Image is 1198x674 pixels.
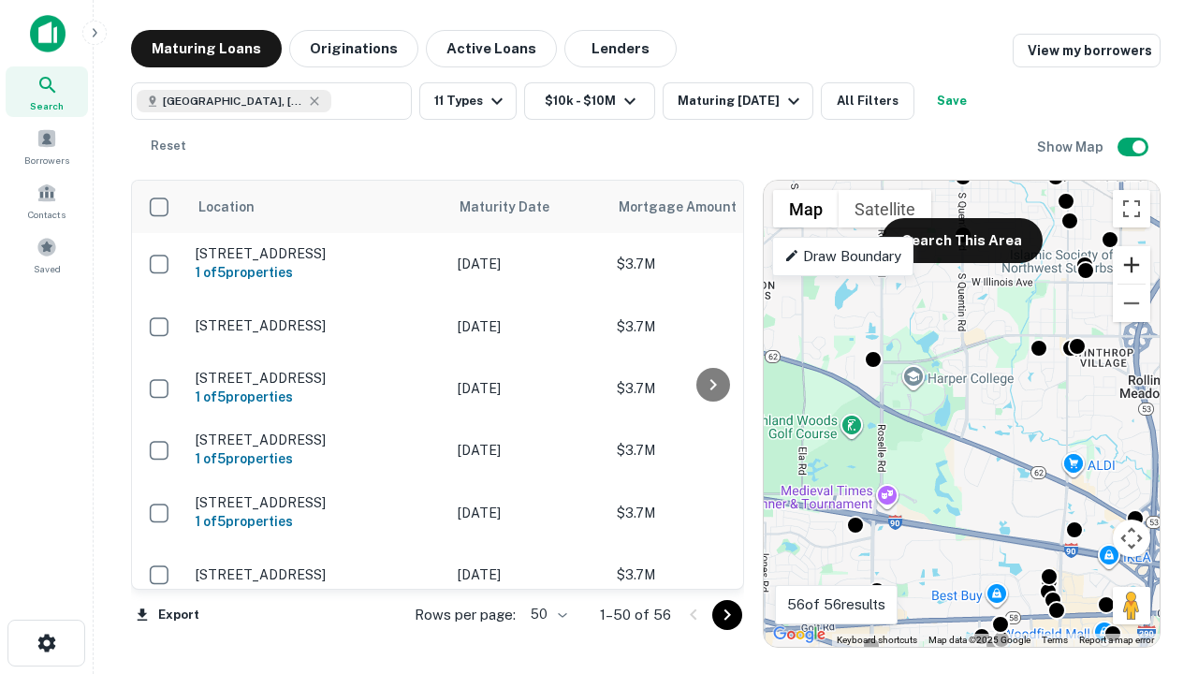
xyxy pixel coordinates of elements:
p: $3.7M [617,316,804,337]
p: 1–50 of 56 [600,604,671,626]
button: $10k - $10M [524,82,655,120]
button: Maturing [DATE] [663,82,813,120]
p: $3.7M [617,378,804,399]
button: Search This Area [882,218,1043,263]
p: [DATE] [458,564,598,585]
p: Draw Boundary [784,245,901,268]
button: Show street map [773,190,839,227]
p: $3.7M [617,503,804,523]
a: Report a map error [1079,635,1154,645]
button: All Filters [821,82,914,120]
th: Mortgage Amount [607,181,813,233]
button: Maturing Loans [131,30,282,67]
img: capitalize-icon.png [30,15,66,52]
p: [STREET_ADDRESS] [196,317,439,334]
p: 56 of 56 results [787,593,885,616]
p: [DATE] [458,503,598,523]
h6: 1 of 5 properties [196,262,439,283]
p: [STREET_ADDRESS] [196,432,439,448]
p: [STREET_ADDRESS] [196,494,439,511]
span: Saved [34,261,61,276]
h6: Show Map [1037,137,1106,157]
button: 11 Types [419,82,517,120]
div: Maturing [DATE] [678,90,805,112]
span: Mortgage Amount [619,196,761,218]
th: Location [186,181,448,233]
p: $3.7M [617,440,804,461]
p: [DATE] [458,378,598,399]
p: Rows per page: [415,604,516,626]
button: Zoom out [1113,285,1150,322]
a: Saved [6,229,88,280]
iframe: Chat Widget [1104,464,1198,554]
p: [STREET_ADDRESS] [196,245,439,262]
button: Zoom in [1113,246,1150,284]
p: [STREET_ADDRESS] [196,370,439,387]
div: 50 [523,601,570,628]
p: [STREET_ADDRESS] [196,566,439,583]
button: Export [131,601,204,629]
button: Save your search to get updates of matches that match your search criteria. [922,82,982,120]
a: Terms [1042,635,1068,645]
a: Search [6,66,88,117]
span: Location [197,196,255,218]
button: Keyboard shortcuts [837,634,917,647]
p: [DATE] [458,316,598,337]
button: Go to next page [712,600,742,630]
span: Contacts [28,207,66,222]
h6: 1 of 5 properties [196,511,439,532]
img: Google [768,623,830,647]
a: View my borrowers [1013,34,1161,67]
h6: 1 of 5 properties [196,448,439,469]
span: [GEOGRAPHIC_DATA], [GEOGRAPHIC_DATA] [163,93,303,110]
p: [DATE] [458,254,598,274]
p: $3.7M [617,564,804,585]
span: Search [30,98,64,113]
div: 0 0 [764,181,1160,647]
a: Open this area in Google Maps (opens a new window) [768,623,830,647]
a: Contacts [6,175,88,226]
button: Originations [289,30,418,67]
p: [DATE] [458,440,598,461]
button: Drag Pegman onto the map to open Street View [1113,587,1150,624]
button: Active Loans [426,30,557,67]
h6: 1 of 5 properties [196,387,439,407]
button: Lenders [564,30,677,67]
th: Maturity Date [448,181,607,233]
a: Borrowers [6,121,88,171]
button: Toggle fullscreen view [1113,190,1150,227]
span: Map data ©2025 Google [928,635,1030,645]
button: Show satellite imagery [839,190,931,227]
button: Reset [139,127,198,165]
p: $3.7M [617,254,804,274]
span: Maturity Date [460,196,574,218]
span: Borrowers [24,153,69,168]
